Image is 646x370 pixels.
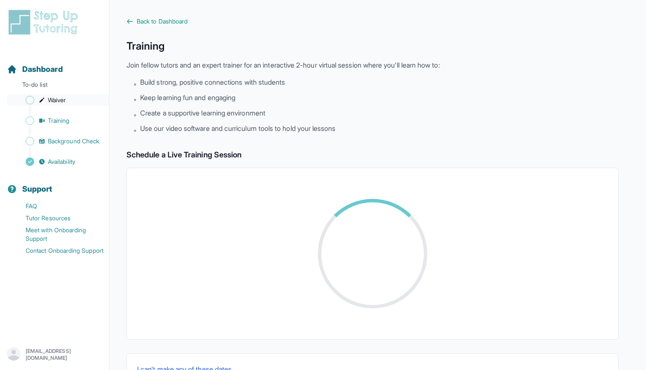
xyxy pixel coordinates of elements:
a: Waiver [7,94,109,106]
a: Meet with Onboarding Support [7,224,109,245]
span: Use our video software and curriculum tools to hold your lessons [140,123,335,133]
span: Build strong, positive connections with students [140,77,285,87]
img: logo [7,9,83,36]
h1: Training [126,39,619,53]
span: Training [48,116,70,125]
button: [EMAIL_ADDRESS][DOMAIN_NAME] [7,347,102,362]
a: Back to Dashboard [126,17,619,26]
span: Back to Dashboard [137,17,188,26]
a: Availability [7,156,109,168]
a: Contact Onboarding Support [7,245,109,257]
p: Join fellow tutors and an expert trainer for an interactive 2-hour virtual session where you'll l... [126,60,619,70]
span: Support [22,183,53,195]
h2: Schedule a Live Training Session [126,149,619,161]
a: Background Check [7,135,109,147]
a: Dashboard [7,63,63,75]
span: • [133,79,137,89]
a: Tutor Resources [7,212,109,224]
span: Background Check [48,137,99,145]
p: [EMAIL_ADDRESS][DOMAIN_NAME] [26,348,102,361]
p: To-do list [3,80,106,92]
span: Availability [48,157,75,166]
span: Keep learning fun and engaging [140,92,235,103]
span: Create a supportive learning environment [140,108,265,118]
span: Waiver [48,96,66,104]
button: Support [3,169,106,198]
span: • [133,125,137,135]
span: • [133,110,137,120]
span: • [133,94,137,104]
span: Dashboard [22,63,63,75]
a: FAQ [7,200,109,212]
button: Dashboard [3,50,106,79]
a: Training [7,115,109,127]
